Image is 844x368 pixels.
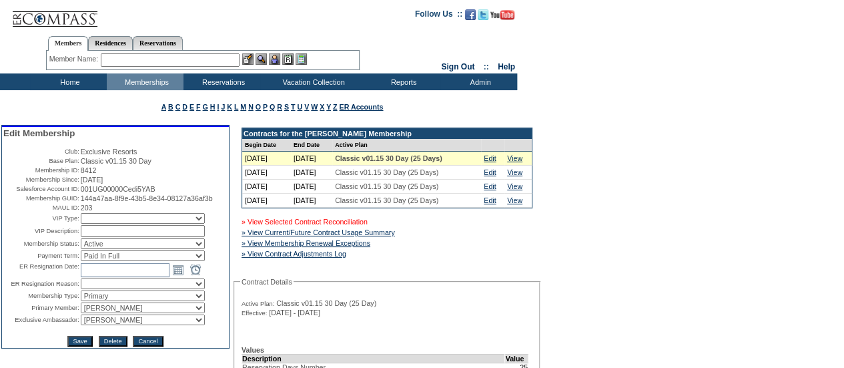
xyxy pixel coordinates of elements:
a: » View Selected Contract Reconciliation [242,218,368,226]
a: Follow us on Twitter [478,13,488,21]
a: C [175,103,181,111]
a: K [227,103,232,111]
span: Edit Membership [3,128,75,138]
a: W [311,103,318,111]
a: Subscribe to our YouTube Channel [490,13,514,21]
span: 001UG00000Cedi5YAB [81,185,155,193]
legend: Contract Details [240,278,294,286]
td: Vacation Collection [260,73,364,90]
td: Base Plan: [3,157,79,165]
a: R [277,103,282,111]
td: Reports [364,73,440,90]
a: I [217,103,219,111]
td: Begin Date [242,139,291,152]
span: Classic v01.15 30 Day [81,157,151,165]
img: Impersonate [269,53,280,65]
td: [DATE] [291,152,332,166]
a: O [256,103,261,111]
b: Values [242,346,264,354]
a: P [263,103,268,111]
td: [DATE] [242,180,291,194]
td: ER Resignation Date: [3,262,79,277]
img: Reservations [282,53,294,65]
td: Follow Us :: [415,8,462,24]
td: ER Resignation Reason: [3,279,79,289]
input: Delete [99,336,127,347]
a: H [210,103,216,111]
td: Description [242,354,505,363]
td: Membership ID: [3,166,79,174]
a: V [304,103,309,111]
span: Active Plan: [242,300,274,308]
a: » View Contract Adjustments Log [242,250,346,258]
a: T [291,103,296,111]
td: Payment Term: [3,250,79,261]
a: L [234,103,238,111]
td: Memberships [107,73,183,90]
a: E [189,103,194,111]
span: Exclusive Resorts [81,148,137,156]
td: [DATE] [291,180,332,194]
span: :: [484,62,489,71]
a: Members [48,36,89,51]
td: [DATE] [242,166,291,180]
td: Exclusive Ambassador: [3,315,79,325]
a: Help [498,62,515,71]
span: Classic v01.15 30 Day (25 Day) [276,299,376,307]
span: Classic v01.15 30 Day (25 Days) [335,196,438,204]
span: 203 [81,204,93,212]
a: View [507,196,522,204]
td: Value [505,354,528,363]
img: Become our fan on Facebook [465,9,476,20]
img: b_edit.gif [242,53,254,65]
a: J [221,103,225,111]
td: Active Plan [332,139,481,152]
a: D [182,103,187,111]
span: Classic v01.15 30 Day (25 Days) [335,168,438,176]
a: ER Accounts [339,103,383,111]
a: Y [326,103,331,111]
td: Primary Member: [3,303,79,313]
img: b_calculator.gif [296,53,307,65]
span: 144a47aa-8f9e-43b5-8e34-08127a36af3b [81,194,213,202]
img: Follow us on Twitter [478,9,488,20]
td: Club: [3,148,79,156]
a: View [507,154,522,162]
a: Open the calendar popup. [171,262,185,277]
td: End Date [291,139,332,152]
span: Classic v01.15 30 Day (25 Days) [335,154,442,162]
a: F [196,103,201,111]
span: Effective: [242,309,267,317]
td: Membership Status: [3,238,79,249]
a: Become our fan on Facebook [465,13,476,21]
a: Edit [484,154,496,162]
td: Admin [440,73,517,90]
span: [DATE] [81,176,103,184]
a: X [320,103,324,111]
a: View [507,168,522,176]
td: MAUL ID: [3,204,79,212]
img: Subscribe to our YouTube Channel [490,10,514,20]
td: [DATE] [242,152,291,166]
a: Sign Out [441,62,474,71]
a: G [202,103,207,111]
a: Z [333,103,338,111]
img: View [256,53,267,65]
a: Residences [88,36,133,50]
a: Edit [484,182,496,190]
a: Edit [484,168,496,176]
td: Membership GUID: [3,194,79,202]
a: M [240,103,246,111]
a: » View Current/Future Contract Usage Summary [242,228,395,236]
td: [DATE] [291,166,332,180]
a: B [168,103,173,111]
span: [DATE] - [DATE] [269,309,320,317]
a: A [161,103,166,111]
td: VIP Type: [3,213,79,224]
div: Member Name: [49,53,101,65]
a: U [297,103,302,111]
td: Reservations [183,73,260,90]
td: Salesforce Account ID: [3,185,79,193]
a: » View Membership Renewal Exceptions [242,239,370,247]
input: Cancel [133,336,163,347]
